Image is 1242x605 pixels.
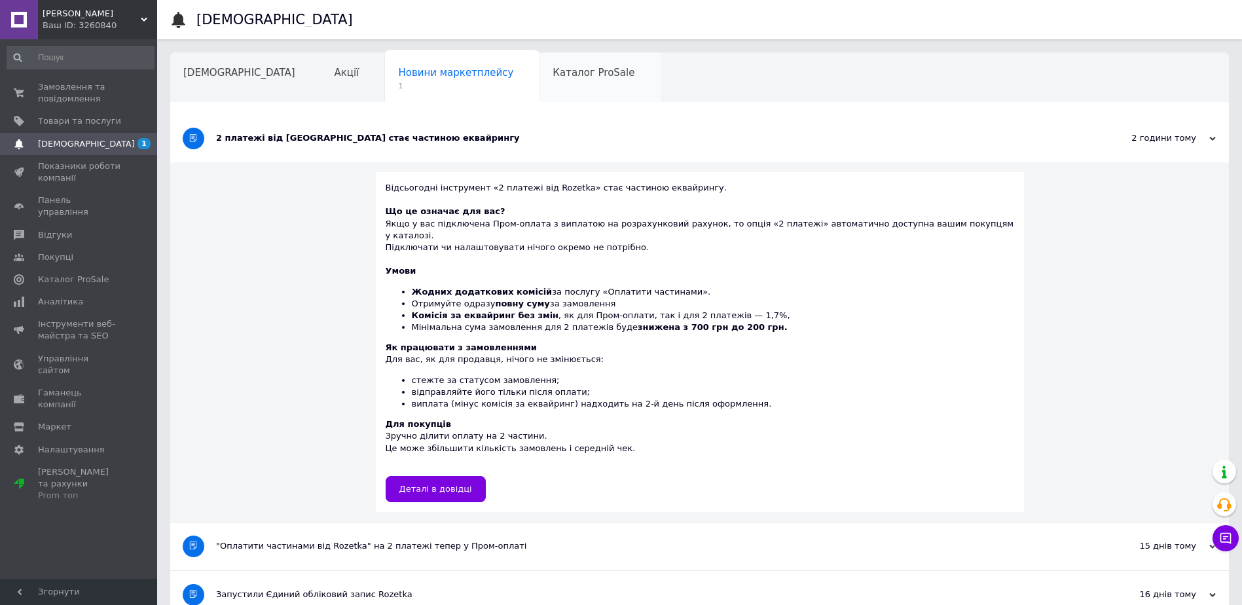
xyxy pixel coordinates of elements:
[386,206,505,216] b: Що це означає для вас?
[386,182,1014,206] div: Відсьогодні інструмент «2 платежі від Rozetka» стає частиною еквайрингу.
[38,387,121,411] span: Гаманець компанії
[386,418,1014,466] div: Зручно ділити оплату на 2 частини. Це може збільшити кількість замовлень і середній чек.
[38,81,121,105] span: Замовлення та повідомлення
[38,318,121,342] span: Інструменти веб-майстра та SEO
[43,20,157,31] div: Ваш ID: 3260840
[38,296,83,308] span: Аналітика
[38,421,71,433] span: Маркет
[398,81,513,91] span: 1
[638,322,788,332] b: знижена з 700 грн до 200 грн.
[1085,132,1216,144] div: 2 години тому
[553,67,634,79] span: Каталог ProSale
[412,321,1014,333] li: Мінімальна сума замовлення для 2 платежів буде
[216,132,1085,144] div: 2 платежі від [GEOGRAPHIC_DATA] стає частиною еквайрингу
[386,419,451,429] b: Для покупців
[412,287,553,297] b: Жодних додаткових комісій
[386,476,486,502] a: Деталі в довідці
[7,46,155,69] input: Пошук
[335,67,359,79] span: Акції
[38,115,121,127] span: Товари та послуги
[1085,589,1216,600] div: 16 днів тому
[386,342,1014,410] div: Для вас, як для продавця, нічого не змінюється:
[412,286,1014,298] li: за послугу «Оплатити частинами».
[1085,540,1216,552] div: 15 днів тому
[1213,525,1239,551] button: Чат з покупцем
[38,444,105,456] span: Налаштування
[38,251,73,263] span: Покупці
[137,138,151,149] span: 1
[216,540,1085,552] div: "Оплатити частинами від Rozetka" на 2 платежі тепер у Пром-оплаті
[38,138,135,150] span: [DEMOGRAPHIC_DATA]
[38,490,121,502] div: Prom топ
[196,12,353,27] h1: [DEMOGRAPHIC_DATA]
[412,310,559,320] b: Комісія за еквайринг без змін
[412,386,1014,398] li: відправляйте його тільки після оплати;
[216,589,1085,600] div: Запустили Єдиний обліковий запис Rozetka
[43,8,141,20] span: Світ Приманки
[38,353,121,376] span: Управління сайтом
[38,160,121,184] span: Показники роботи компанії
[399,484,472,494] span: Деталі в довідці
[412,375,1014,386] li: стежте за статусом замовлення;
[412,398,1014,410] li: виплата (мінус комісія за еквайринг) надходить на 2-й день після оформлення.
[386,342,537,352] b: Як працювати з замовленнями
[386,206,1014,253] div: Якщо у вас підключена Пром-оплата з виплатою на розрахунковий рахунок, то опція «2 платежі» автом...
[38,466,121,502] span: [PERSON_NAME] та рахунки
[183,67,295,79] span: [DEMOGRAPHIC_DATA]
[495,299,549,308] b: повну суму
[398,67,513,79] span: Новини маркетплейсу
[412,298,1014,310] li: Отримуйте одразу за замовлення
[412,310,1014,321] li: , як для Пром-оплати, так і для 2 платежів — 1,7%,
[38,194,121,218] span: Панель управління
[38,229,72,241] span: Відгуки
[38,274,109,285] span: Каталог ProSale
[386,266,416,276] b: Умови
